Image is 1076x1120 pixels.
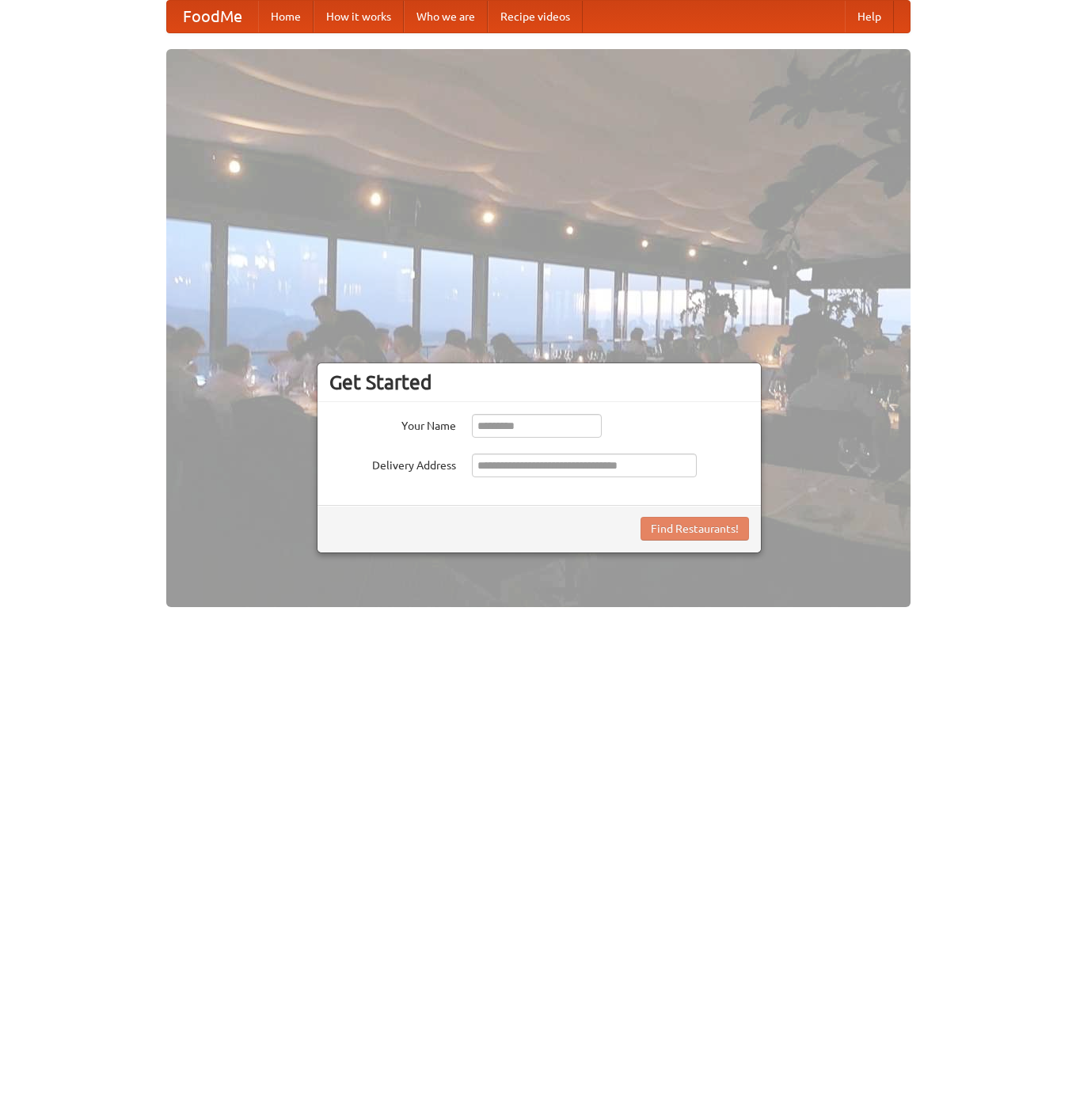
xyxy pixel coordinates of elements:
[314,1,404,32] a: How it works
[845,1,894,32] a: Help
[329,370,749,394] h3: Get Started
[329,454,456,473] label: Delivery Address
[258,1,314,32] a: Home
[167,1,258,32] a: FoodMe
[641,517,749,541] button: Find Restaurants!
[404,1,488,32] a: Who we are
[329,414,456,434] label: Your Name
[488,1,583,32] a: Recipe videos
